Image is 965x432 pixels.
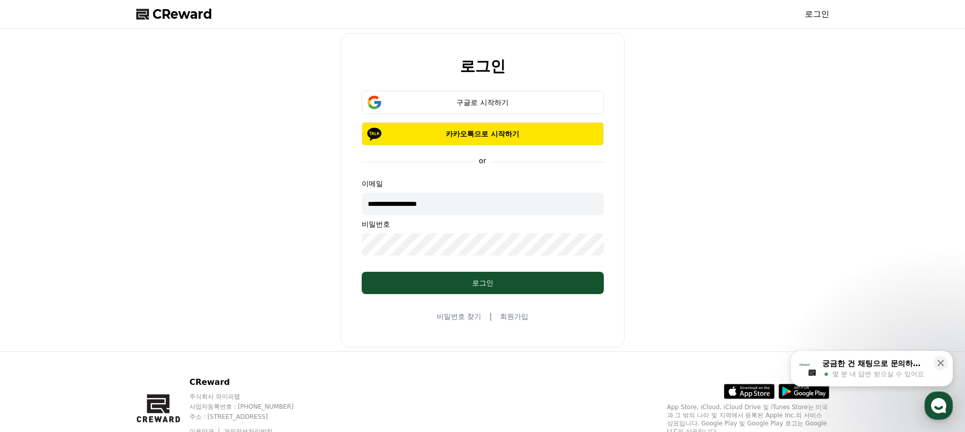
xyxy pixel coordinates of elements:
p: 사업자등록번호 : [PHONE_NUMBER] [189,403,313,411]
a: 로그인 [805,8,829,20]
p: 카카오톡으로 시작하기 [376,129,589,139]
a: 설정 [131,321,195,347]
a: 홈 [3,321,67,347]
div: 구글로 시작하기 [376,97,589,107]
span: 홈 [32,337,38,345]
p: or [473,156,492,166]
h2: 로그인 [460,58,506,75]
p: 주소 : [STREET_ADDRESS] [189,413,313,421]
p: 비밀번호 [362,219,604,229]
a: 회원가입 [500,311,528,321]
button: 구글로 시작하기 [362,91,604,114]
a: 비밀번호 찾기 [437,311,481,321]
button: 카카오톡으로 시작하기 [362,122,604,146]
a: CReward [136,6,212,22]
a: 대화 [67,321,131,347]
div: 로그인 [382,278,584,288]
button: 로그인 [362,272,604,294]
span: | [489,310,492,322]
p: CReward [189,376,313,388]
span: 설정 [157,337,169,345]
p: 주식회사 와이피랩 [189,392,313,401]
span: 대화 [93,337,105,345]
p: 이메일 [362,178,604,189]
span: CReward [152,6,212,22]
